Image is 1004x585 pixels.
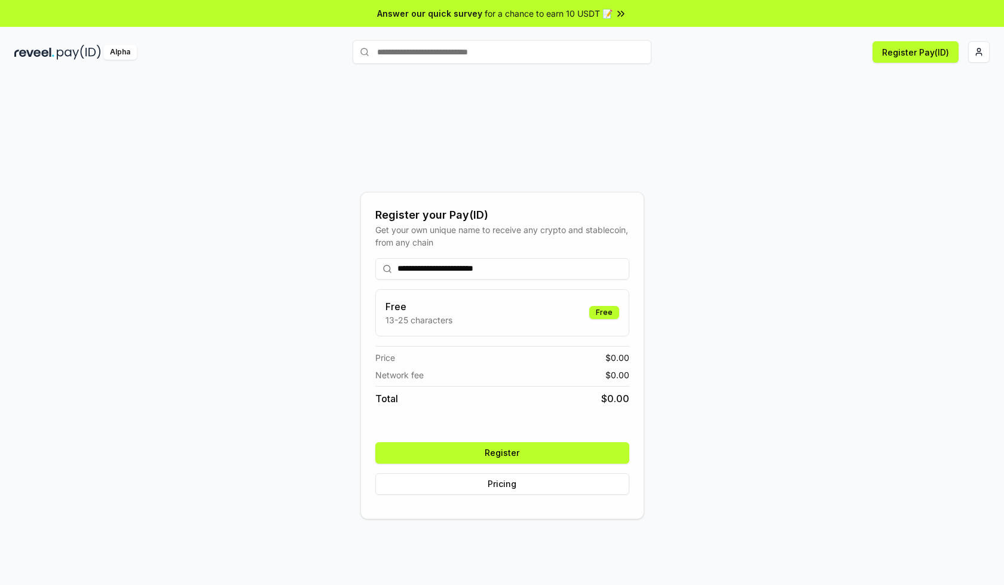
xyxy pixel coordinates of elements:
div: Free [589,306,619,319]
span: for a chance to earn 10 USDT 📝 [485,7,613,20]
button: Register [375,442,629,464]
img: pay_id [57,45,101,60]
div: Alpha [103,45,137,60]
span: Answer our quick survey [377,7,482,20]
img: reveel_dark [14,45,54,60]
span: Price [375,351,395,364]
p: 13-25 characters [385,314,452,326]
h3: Free [385,299,452,314]
button: Register Pay(ID) [873,41,959,63]
span: Network fee [375,369,424,381]
span: $ 0.00 [605,351,629,364]
div: Register your Pay(ID) [375,207,629,223]
span: $ 0.00 [605,369,629,381]
span: $ 0.00 [601,391,629,406]
div: Get your own unique name to receive any crypto and stablecoin, from any chain [375,223,629,249]
span: Total [375,391,398,406]
button: Pricing [375,473,629,495]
